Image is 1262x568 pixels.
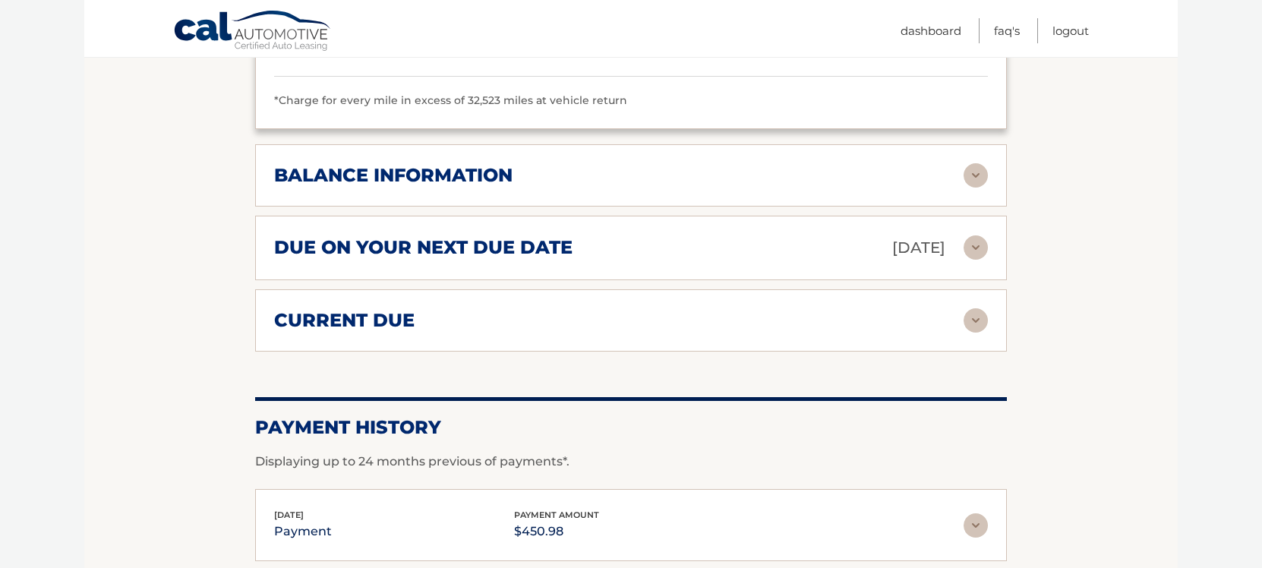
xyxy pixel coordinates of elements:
[901,18,961,43] a: Dashboard
[173,10,333,54] a: Cal Automotive
[255,453,1007,471] p: Displaying up to 24 months previous of payments*.
[892,235,945,261] p: [DATE]
[274,521,332,542] p: payment
[274,164,513,187] h2: balance information
[514,521,599,542] p: $450.98
[1052,18,1089,43] a: Logout
[994,18,1020,43] a: FAQ's
[255,416,1007,439] h2: Payment History
[274,93,627,107] span: *Charge for every mile in excess of 32,523 miles at vehicle return
[274,236,573,259] h2: due on your next due date
[274,510,304,520] span: [DATE]
[964,235,988,260] img: accordion-rest.svg
[274,309,415,332] h2: current due
[964,513,988,538] img: accordion-rest.svg
[964,308,988,333] img: accordion-rest.svg
[964,163,988,188] img: accordion-rest.svg
[514,510,599,520] span: payment amount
